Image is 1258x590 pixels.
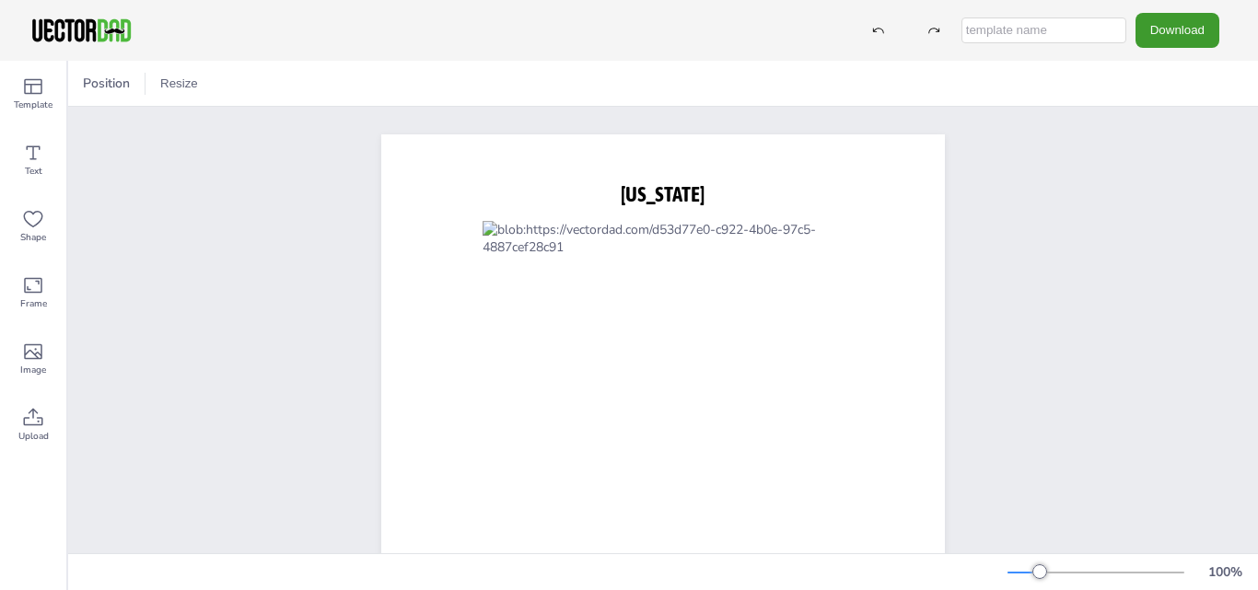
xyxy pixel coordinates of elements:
[25,164,42,179] span: Text
[20,296,47,311] span: Frame
[18,429,49,444] span: Upload
[29,17,134,44] img: VectorDad-1.png
[20,363,46,377] span: Image
[153,69,205,98] button: Resize
[79,75,134,92] span: Position
[961,17,1126,43] input: template name
[621,182,705,206] span: [US_STATE]
[1203,563,1247,581] div: 100 %
[1136,13,1219,47] button: Download
[20,230,46,245] span: Shape
[14,98,52,112] span: Template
